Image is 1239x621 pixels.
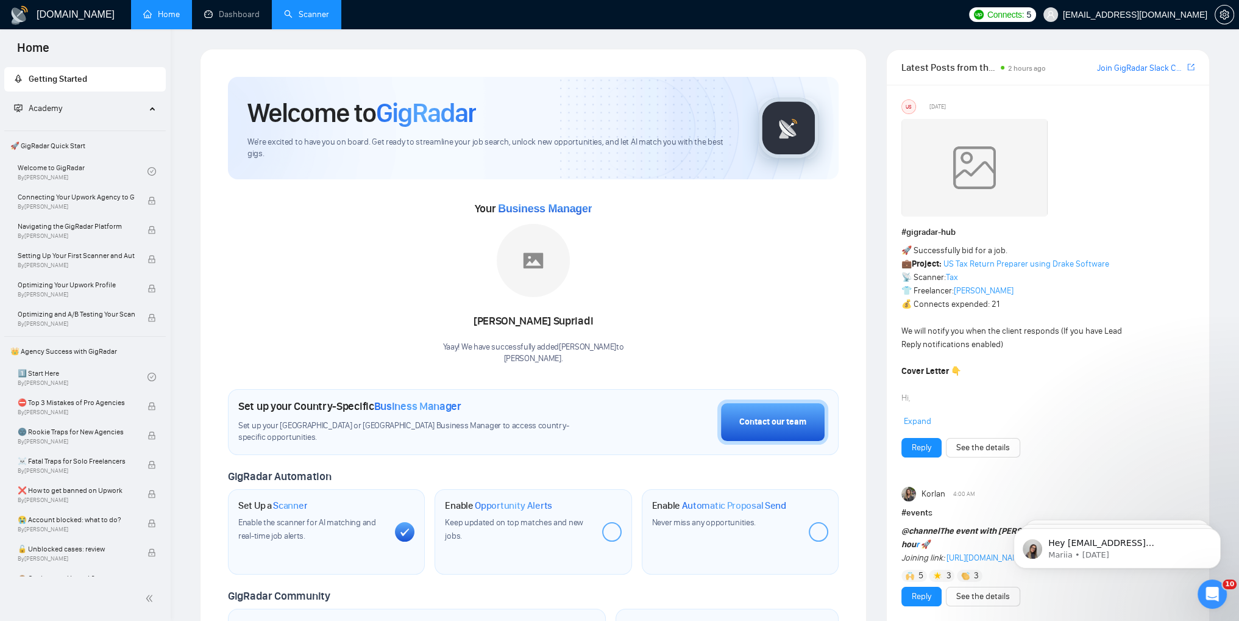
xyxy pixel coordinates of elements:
[443,342,624,365] div: Yaay! We have successfully added [PERSON_NAME] to
[247,96,476,129] h1: Welcome to
[145,592,157,605] span: double-left
[18,526,135,533] span: By [PERSON_NAME]
[946,570,951,582] span: 3
[921,487,945,501] span: Korlan
[147,519,156,528] span: lock
[946,438,1020,458] button: See the details
[5,339,165,364] span: 👑 Agency Success with GigRadar
[906,572,914,580] img: 🙌
[946,272,958,282] a: Tax
[29,103,62,113] span: Academy
[943,259,1109,269] a: US Tax Return Preparer using Drake Software
[4,67,166,92] li: Getting Started
[18,191,135,203] span: Connecting Your Upwork Agency to GigRadar
[376,96,476,129] span: GigRadar
[18,279,135,291] span: Optimizing Your Upwork Profile
[1046,10,1055,19] span: user
[147,548,156,557] span: lock
[1187,62,1195,72] span: export
[247,137,739,160] span: We're excited to have you on board. Get ready to streamline your job search, unlock new opportuni...
[918,570,923,582] span: 5
[18,203,135,210] span: By [PERSON_NAME]
[904,416,931,426] span: Expand
[916,539,919,550] a: r
[1215,10,1234,20] span: setting
[912,259,942,269] strong: Project:
[147,431,156,440] span: lock
[147,255,156,264] span: lock
[228,589,330,603] span: GigRadar Community
[10,5,29,25] img: logo
[682,500,786,512] span: Automatic Proposal Send
[445,500,552,512] h1: Enable
[1097,62,1185,75] a: Join GigRadar Slack Community
[956,590,1010,603] a: See the details
[273,500,307,512] span: Scanner
[18,308,135,320] span: Optimizing and A/B Testing Your Scanner for Better Results
[284,9,329,20] a: searchScanner
[901,526,940,536] span: @channel
[147,373,156,381] span: check-circle
[18,158,147,185] a: Welcome to GigRadarBy[PERSON_NAME]
[14,103,62,113] span: Academy
[933,572,942,580] img: 🌟
[143,9,180,20] a: homeHome
[954,285,1014,296] a: [PERSON_NAME]
[901,226,1195,239] h1: # gigradar-hub
[18,484,135,497] span: ❌ How to get banned on Upwork
[961,572,970,580] img: 👏
[147,461,156,469] span: lock
[1215,10,1234,20] a: setting
[901,553,945,563] em: Joining link:
[18,409,135,416] span: By [PERSON_NAME]
[18,543,135,555] span: 🔓 Unblocked cases: review
[956,441,1010,454] a: See the details
[498,203,592,215] span: Business Manager
[14,74,23,83] span: rocket
[901,366,961,376] strong: Cover Letter 👇
[995,503,1239,588] iframe: Intercom notifications message
[238,420,592,443] span: Set up your [GEOGRAPHIC_DATA] or [GEOGRAPHIC_DATA] Business Manager to access country-specific op...
[758,98,819,159] img: gigradar-logo.png
[652,517,756,528] span: Never miss any opportunities.
[901,587,942,606] button: Reply
[18,397,135,409] span: ⛔ Top 3 Mistakes of Pro Agencies
[147,167,156,176] span: check-circle
[374,400,461,413] span: Business Manager
[717,400,828,445] button: Contact our team
[443,353,624,365] p: [PERSON_NAME] .
[929,101,945,112] span: [DATE]
[445,517,583,541] span: Keep updated on top matches and new jobs.
[238,517,376,541] span: Enable the scanner for AI matching and real-time job alerts.
[901,526,1127,550] strong: The event with [PERSON_NAME] will begin in one hou
[18,572,135,584] span: 🙈 Getting over Upwork?
[901,506,1195,520] h1: # events
[953,489,975,500] span: 4:00 AM
[443,311,624,332] div: [PERSON_NAME] Supriadi
[18,232,135,240] span: By [PERSON_NAME]
[18,438,135,445] span: By [PERSON_NAME]
[901,119,1048,217] img: weqQh+iSagEgQAAAABJRU5ErkJggg==
[18,514,135,526] span: 😭 Account blocked: what to do?
[147,314,156,322] span: lock
[1223,580,1237,589] span: 10
[147,226,156,234] span: lock
[7,39,59,65] span: Home
[18,291,135,298] span: By [PERSON_NAME]
[1215,5,1234,24] button: setting
[18,467,135,475] span: By [PERSON_NAME]
[147,196,156,205] span: lock
[901,60,997,75] span: Latest Posts from the GigRadar Community
[18,364,147,390] a: 1️⃣ Start HereBy[PERSON_NAME]
[18,262,135,269] span: By [PERSON_NAME]
[18,249,135,262] span: Setting Up Your First Scanner and Auto-Bidder
[1008,64,1046,73] span: 2 hours ago
[652,500,786,512] h1: Enable
[739,415,806,429] div: Contact our team
[912,441,931,454] a: Reply
[1187,62,1195,73] a: export
[974,10,984,20] img: upwork-logo.png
